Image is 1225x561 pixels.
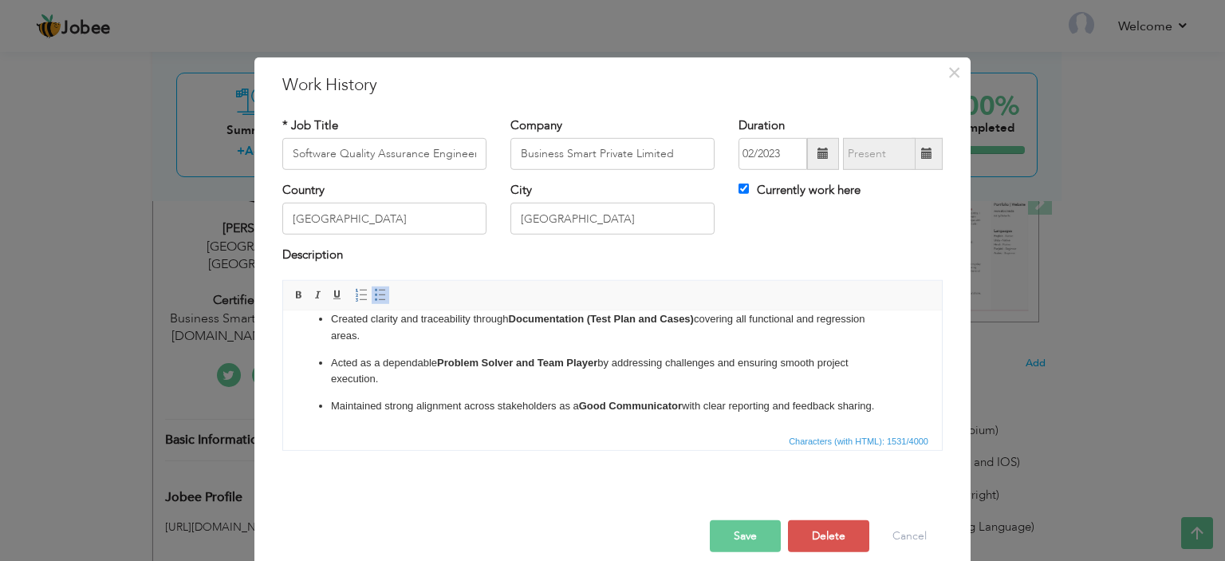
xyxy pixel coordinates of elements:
[739,117,785,133] label: Duration
[843,138,916,170] input: Present
[788,520,869,552] button: Delete
[309,286,327,304] a: Italic
[282,117,338,133] label: * Job Title
[947,57,961,86] span: ×
[786,434,932,448] span: Characters (with HTML): 1531/4000
[739,184,749,194] input: Currently work here
[282,182,325,199] label: Country
[290,286,308,304] a: Bold
[786,434,933,448] div: Statistics
[282,73,943,97] h3: Work History
[282,247,343,263] label: Description
[941,59,967,85] button: Close
[283,311,942,431] iframe: Rich Text Editor, workEditor
[510,182,532,199] label: City
[329,286,346,304] a: Underline
[372,286,389,304] a: Insert/Remove Bulleted List
[739,182,861,199] label: Currently work here
[510,117,562,133] label: Company
[353,286,370,304] a: Insert/Remove Numbered List
[739,138,807,170] input: From
[710,520,781,552] button: Save
[876,520,943,552] button: Cancel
